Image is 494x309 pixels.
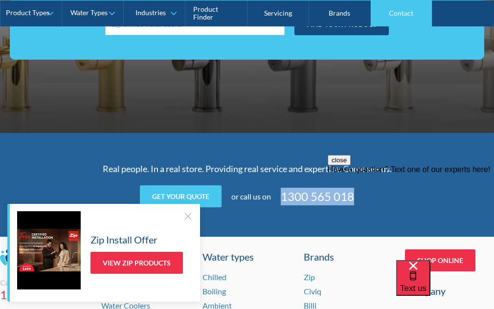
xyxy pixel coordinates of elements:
[231,191,271,202] div: or call us on
[396,260,494,309] iframe: podium webchat widget bubble
[202,287,226,296] a: Boiling
[6,9,49,17] div: Product Types
[90,232,157,247] h5: Zip Install Offer
[328,155,494,272] iframe: podium webchat widget prompt
[304,249,393,264] div: Brands
[304,272,315,282] a: Zip
[17,211,81,289] img: Zip Install Offer
[140,185,222,207] a: Get your quote
[281,188,354,205] a: 1300 565 018
[202,249,292,264] a: Water types
[90,252,183,274] a: View Zip Products
[304,287,321,296] a: Civiq
[70,9,108,17] div: Water Types
[135,9,166,17] div: Industries
[202,272,226,282] a: Chilled
[56,162,438,176] p: Real people. In a real store. Providing real service and expertise. Come see us.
